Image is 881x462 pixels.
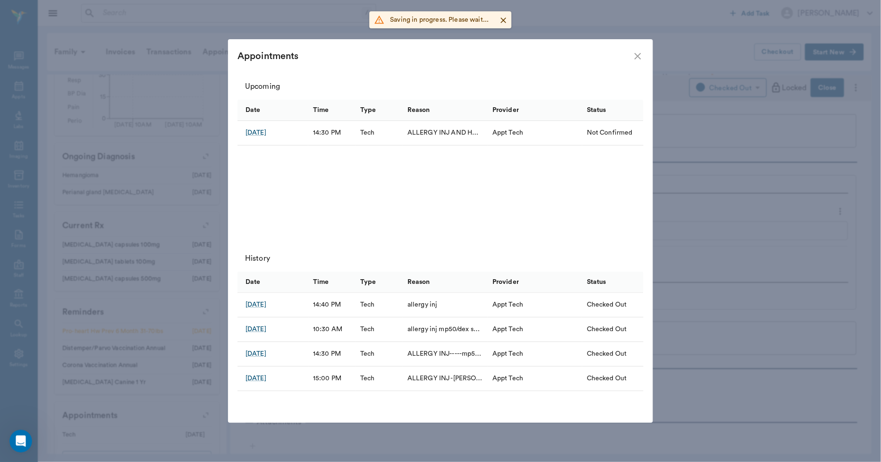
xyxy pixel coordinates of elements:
[632,51,644,62] button: close
[379,275,392,289] button: Sort
[407,97,430,123] div: Reason
[331,275,345,289] button: Sort
[237,272,308,293] div: Date
[407,325,483,334] div: allergy inj mp50/dex sp1.4 -stormy
[8,48,181,104] div: Alana says…
[492,128,523,137] div: Appt Tech
[407,374,483,383] div: ALLERGY INJ -LORY
[8,104,181,126] div: Bert says…
[45,309,52,317] button: Upload attachment
[246,97,261,123] div: Date
[587,325,627,334] div: Checked Out
[313,374,341,383] div: 15:00 PM
[60,309,68,317] button: Start recording
[582,272,644,293] div: Status
[587,97,606,123] div: Status
[360,374,375,383] div: Tech
[360,325,375,334] div: Tech
[8,156,181,227] div: Bert says…
[27,5,42,20] img: Profile image for Alana
[587,300,627,309] div: Checked Out
[488,272,582,293] div: Provider
[8,125,181,156] div: Bert says…
[492,374,523,383] div: Appt Tech
[9,430,32,453] iframe: Intercom live chat
[34,227,181,331] div: Also I had an interesting thing happen. we were checking out a client, and we noticed that they s...
[403,272,488,293] div: Reason
[407,128,483,137] div: ALLERGY INJ AND HWI -LORY
[488,100,582,121] div: Provider
[582,100,644,121] div: Status
[246,300,266,309] a: [DATE]
[492,269,519,295] div: Provider
[6,4,24,22] button: go back
[587,269,606,295] div: Status
[492,349,523,359] div: Appt Tech
[360,300,375,309] div: Tech
[166,4,183,21] div: Close
[360,128,375,137] div: Tech
[308,100,356,121] div: Time
[246,269,261,295] div: Date
[237,49,632,64] div: Appointments
[237,100,308,121] div: Date
[46,5,107,12] h1: [PERSON_NAME]
[246,349,266,359] a: [DATE]
[313,325,342,334] div: 10:30 AM
[30,309,37,317] button: Gif picker
[587,128,633,137] div: Not Confirmed
[246,325,266,334] a: [DATE]
[42,131,174,149] div: I do apologize, my wording was not the correct phrasing.
[245,81,636,92] div: Upcoming
[360,349,375,359] div: Tech
[587,374,627,383] div: Checked Out
[263,103,276,117] button: Sort
[360,269,376,295] div: Type
[162,306,177,321] button: Send a message…
[89,104,181,125] div: Yes, give me a moment
[379,103,392,117] button: Sort
[246,128,266,137] a: [DATE]
[313,300,341,309] div: 14:40 PM
[407,269,430,295] div: Reason
[356,100,403,121] div: Type
[246,374,266,383] a: [DATE]
[609,275,622,289] button: Sort
[403,100,488,121] div: Reason
[313,97,329,123] div: Time
[407,349,483,359] div: ALLERGY INJ-----mp50/dexsp1.4 -LORY
[34,125,181,155] div: I do apologize, my wording was not the correct phrasing.
[313,128,341,137] div: 14:30 PM
[148,4,166,22] button: Home
[263,275,276,289] button: Sort
[313,269,329,295] div: Time
[492,300,523,309] div: Appt Tech
[587,349,627,359] div: Checked Out
[521,103,534,117] button: Sort
[15,53,147,81] div: Can you tell me more about what they meant when they said "not able to do it?" I have not heard t...
[497,13,511,27] button: Close
[15,89,89,94] div: [PERSON_NAME] • 4h ago
[8,227,181,332] div: Bert says…
[492,325,523,334] div: Appt Tech
[42,233,174,325] div: Also I had an interesting thing happen. we were checking out a client, and we noticed that they s...
[432,103,446,117] button: Sort
[609,103,622,117] button: Sort
[46,12,65,21] p: Active
[432,275,446,289] button: Sort
[15,309,22,317] button: Emoji picker
[96,110,174,119] div: Yes, give me a moment
[308,272,356,293] div: Time
[356,272,403,293] div: Type
[492,97,519,123] div: Provider
[8,48,155,87] div: Can you tell me more about what they meant when they said "not able to do it?" I have not heard t...
[8,290,181,306] textarea: Message…
[313,349,341,359] div: 14:30 PM
[390,11,489,28] div: Saving in progress. Please wait...
[360,97,376,123] div: Type
[521,275,534,289] button: Sort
